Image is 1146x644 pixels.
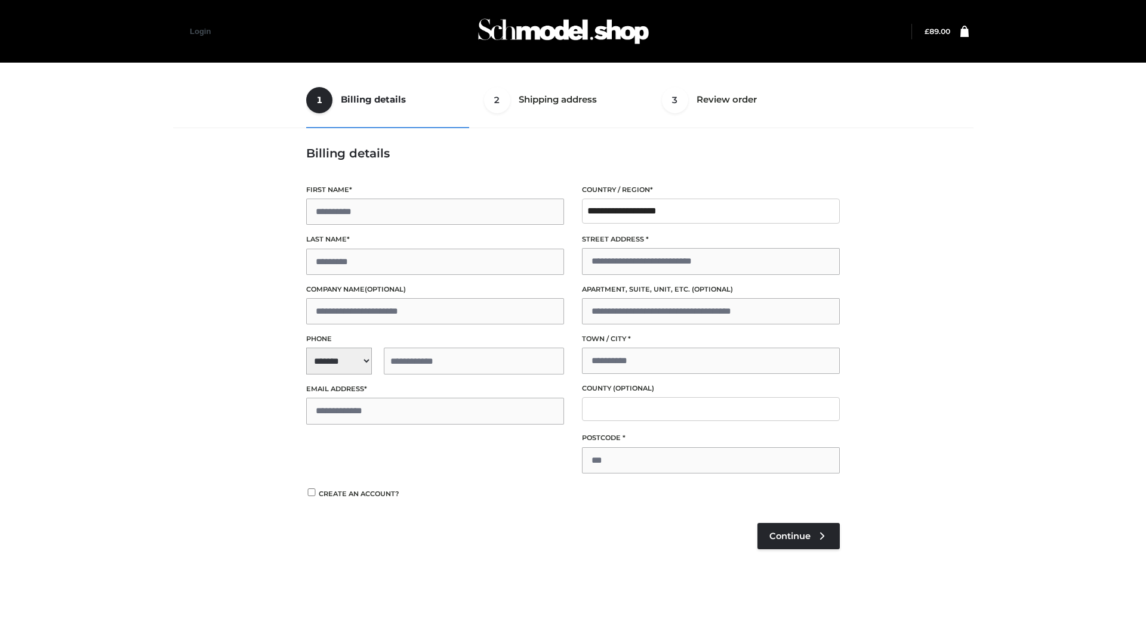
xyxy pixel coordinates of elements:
[925,27,929,36] span: £
[306,146,840,160] h3: Billing details
[306,234,564,245] label: Last name
[925,27,950,36] bdi: 89.00
[365,285,406,293] span: (optional)
[692,285,733,293] span: (optional)
[306,284,564,295] label: Company name
[925,27,950,36] a: £89.00
[582,234,840,245] label: Street address
[306,383,564,395] label: Email address
[306,184,564,196] label: First name
[582,333,840,345] label: Town / City
[190,27,211,36] a: Login
[769,531,811,541] span: Continue
[582,383,840,394] label: County
[582,432,840,444] label: Postcode
[306,333,564,345] label: Phone
[582,284,840,295] label: Apartment, suite, unit, etc.
[582,184,840,196] label: Country / Region
[757,523,840,549] a: Continue
[474,8,653,55] img: Schmodel Admin 964
[306,488,317,496] input: Create an account?
[613,384,654,392] span: (optional)
[319,490,399,498] span: Create an account?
